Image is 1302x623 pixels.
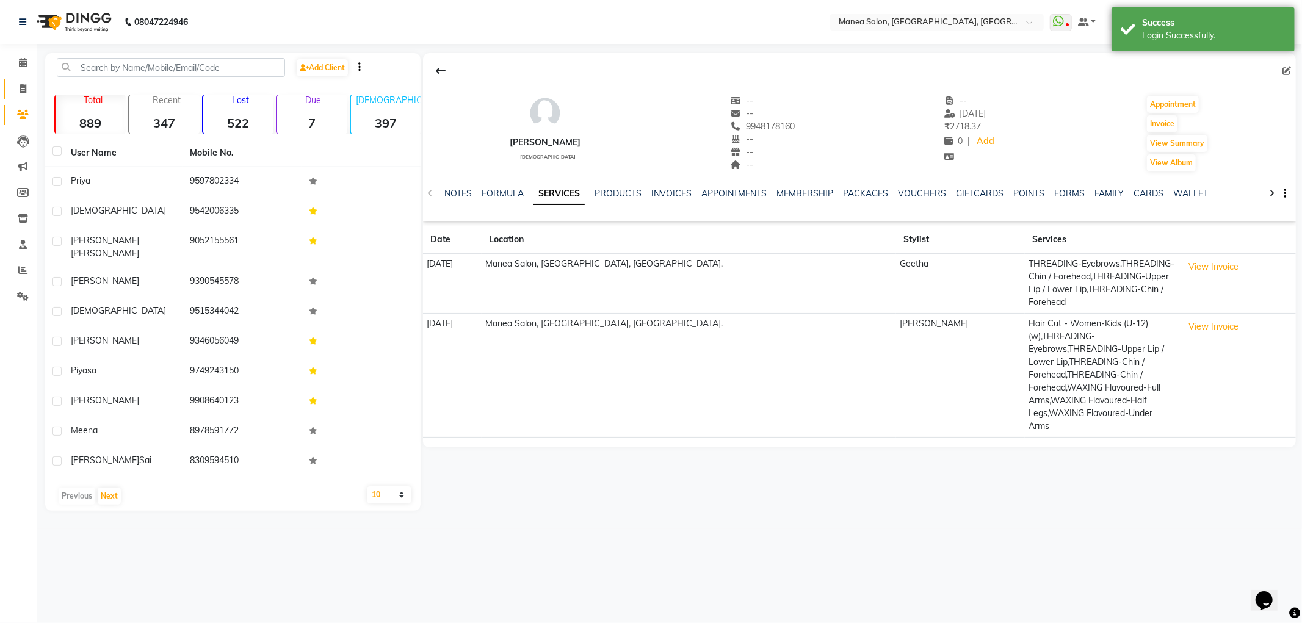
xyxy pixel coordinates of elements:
[1147,154,1196,171] button: View Album
[1025,226,1179,254] th: Services
[183,167,302,197] td: 9597802334
[944,108,986,119] span: [DATE]
[428,59,454,82] div: Back to Client
[1014,188,1045,199] a: POINTS
[896,313,1025,437] td: [PERSON_NAME]
[31,5,115,39] img: logo
[134,5,188,39] b: 08047224946
[1095,188,1124,199] a: FAMILY
[975,133,996,150] a: Add
[351,115,421,131] strong: 397
[297,59,348,76] a: Add Client
[651,188,692,199] a: INVOICES
[482,188,524,199] a: FORMULA
[423,254,482,314] td: [DATE]
[444,188,472,199] a: NOTES
[203,115,273,131] strong: 522
[730,159,753,170] span: --
[730,95,753,106] span: --
[71,275,139,286] span: [PERSON_NAME]
[510,136,580,149] div: [PERSON_NAME]
[1251,574,1290,611] iframe: chat widget
[1134,188,1164,199] a: CARDS
[701,188,767,199] a: APPOINTMENTS
[533,183,585,205] a: SERVICES
[183,267,302,297] td: 9390545578
[730,134,753,145] span: --
[520,154,576,160] span: [DEMOGRAPHIC_DATA]
[1184,257,1245,276] button: View Invoice
[1184,317,1245,336] button: View Invoice
[944,121,981,132] span: 2718.37
[71,365,96,376] span: piyasa
[183,197,302,227] td: 9542006335
[944,95,967,106] span: --
[71,395,139,406] span: [PERSON_NAME]
[134,95,200,106] p: Recent
[423,313,482,437] td: [DATE]
[71,248,139,259] span: [PERSON_NAME]
[944,135,963,146] span: 0
[1025,254,1179,314] td: THREADING-Eyebrows,THREADING-Chin / Forehead,THREADING-Upper Lip / Lower Lip,THREADING-Chin / For...
[183,227,302,267] td: 9052155561
[1174,188,1209,199] a: WALLET
[129,115,200,131] strong: 347
[208,95,273,106] p: Lost
[730,108,753,119] span: --
[139,455,151,466] span: Sai
[63,139,183,167] th: User Name
[183,447,302,477] td: 8309594510
[183,139,302,167] th: Mobile No.
[60,95,126,106] p: Total
[183,357,302,387] td: 9749243150
[183,297,302,327] td: 9515344042
[71,425,98,436] span: Meena
[896,254,1025,314] td: Geetha
[730,146,753,157] span: --
[183,327,302,357] td: 9346056049
[777,188,834,199] a: MEMBERSHIP
[277,115,347,131] strong: 7
[1147,96,1199,113] button: Appointment
[730,121,795,132] span: 9948178160
[482,313,896,437] td: Manea Salon, [GEOGRAPHIC_DATA], [GEOGRAPHIC_DATA].
[56,115,126,131] strong: 889
[1025,313,1179,437] td: Hair Cut - Women-Kids (U-12)(w),THREADING-Eyebrows,THREADING-Upper Lip / Lower Lip,THREADING-Chin...
[71,175,90,186] span: Priya
[356,95,421,106] p: [DEMOGRAPHIC_DATA]
[1147,115,1177,132] button: Invoice
[1055,188,1085,199] a: FORMS
[527,95,563,131] img: avatar
[595,188,642,199] a: PRODUCTS
[280,95,347,106] p: Due
[896,226,1025,254] th: Stylist
[71,335,139,346] span: [PERSON_NAME]
[423,226,482,254] th: Date
[957,188,1004,199] a: GIFTCARDS
[967,135,970,148] span: |
[482,226,896,254] th: Location
[71,205,166,216] span: [DEMOGRAPHIC_DATA]
[1142,29,1286,42] div: Login Successfully.
[899,188,947,199] a: VOUCHERS
[944,121,950,132] span: ₹
[71,455,139,466] span: [PERSON_NAME]
[71,235,139,246] span: [PERSON_NAME]
[183,387,302,417] td: 9908640123
[98,488,121,505] button: Next
[1147,135,1207,152] button: View Summary
[482,254,896,314] td: Manea Salon, [GEOGRAPHIC_DATA], [GEOGRAPHIC_DATA].
[844,188,889,199] a: PACKAGES
[71,305,166,316] span: [DEMOGRAPHIC_DATA]
[183,417,302,447] td: 8978591772
[1142,16,1286,29] div: Success
[57,58,285,77] input: Search by Name/Mobile/Email/Code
